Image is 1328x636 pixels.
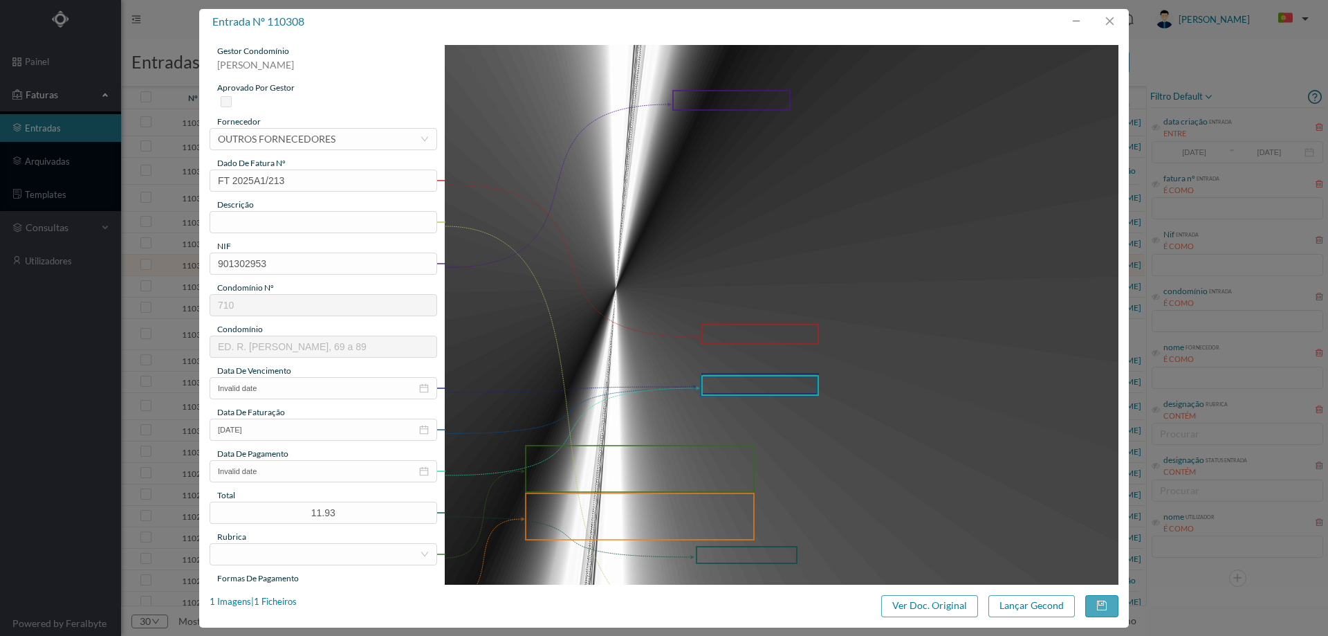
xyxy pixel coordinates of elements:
div: OUTROS FORNECEDORES [218,129,335,149]
button: Lançar Gecond [988,595,1075,617]
span: NIF [217,241,231,251]
span: entrada nº 110308 [212,15,304,28]
span: descrição [217,199,254,210]
span: aprovado por gestor [217,82,295,93]
span: data de pagamento [217,448,288,459]
span: data de vencimento [217,365,291,376]
span: Formas de Pagamento [217,573,299,583]
span: rubrica [217,531,246,542]
span: condomínio [217,324,263,334]
i: icon: calendar [419,425,429,435]
i: icon: calendar [419,466,429,476]
span: fornecedor [217,116,261,127]
span: data de faturação [217,407,285,417]
i: icon: calendar [419,383,429,393]
span: gestor condomínio [217,46,289,56]
span: total [217,490,235,500]
div: [PERSON_NAME] [210,57,437,82]
span: condomínio nº [217,282,274,293]
div: 1 Imagens | 1 Ficheiros [210,595,297,609]
button: Ver Doc. Original [881,595,978,617]
i: icon: down [421,550,429,558]
span: dado de fatura nº [217,158,286,168]
i: icon: down [421,135,429,143]
button: PT [1267,8,1314,30]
